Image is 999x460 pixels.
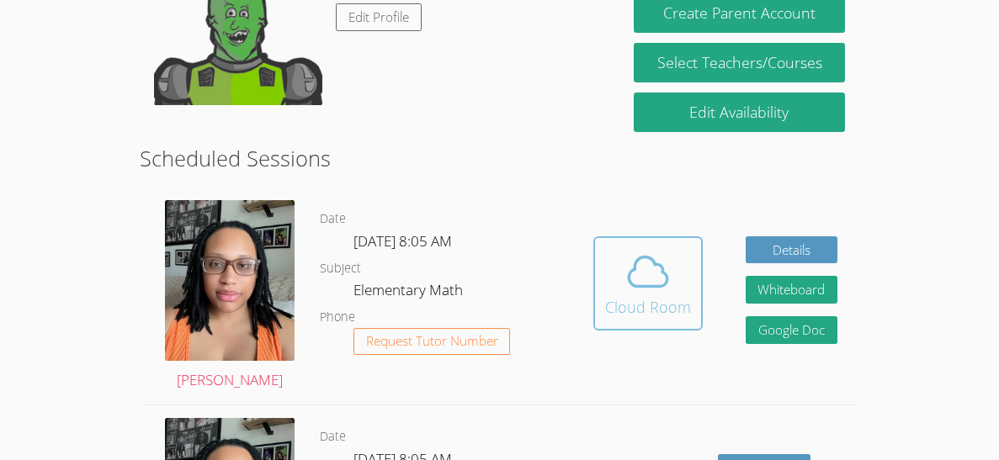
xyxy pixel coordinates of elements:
dt: Phone [320,307,355,328]
dt: Date [320,209,346,230]
button: Cloud Room [593,236,703,330]
a: Edit Profile [336,3,422,31]
a: Details [746,236,838,264]
a: Select Teachers/Courses [634,43,845,82]
dt: Subject [320,258,361,279]
h2: Scheduled Sessions [140,142,859,174]
a: Google Doc [746,316,838,344]
img: IMG_1388.jpeg [165,200,295,360]
span: [DATE] 8:05 AM [353,231,452,251]
a: Edit Availability [634,93,845,132]
a: [PERSON_NAME] [165,200,295,392]
button: Whiteboard [746,276,838,304]
button: Request Tutor Number [353,328,511,356]
span: Request Tutor Number [366,335,498,347]
div: Cloud Room [605,295,691,319]
dd: Elementary Math [353,278,466,307]
dt: Date [320,426,346,447]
